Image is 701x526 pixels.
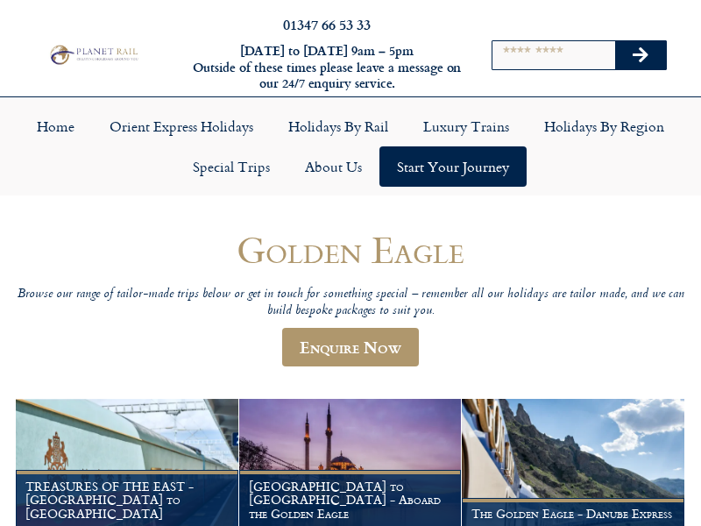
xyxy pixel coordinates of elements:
[527,106,682,146] a: Holidays by Region
[283,14,371,34] a: 01347 66 53 33
[282,328,419,366] a: Enquire Now
[471,507,675,521] h1: The Golden Eagle - Danube Express
[16,287,685,319] p: Browse our range of tailor-made trips below or get in touch for something special – remember all ...
[249,480,452,521] h1: [GEOGRAPHIC_DATA] to [GEOGRAPHIC_DATA] - Aboard the Golden Eagle
[46,43,140,66] img: Planet Rail Train Holidays Logo
[92,106,271,146] a: Orient Express Holidays
[19,106,92,146] a: Home
[25,480,229,521] h1: TREASURES OF THE EAST - [GEOGRAPHIC_DATA] to [GEOGRAPHIC_DATA]
[16,229,685,270] h1: Golden Eagle
[615,41,666,69] button: Search
[9,106,692,187] nav: Menu
[406,106,527,146] a: Luxury Trains
[287,146,379,187] a: About Us
[191,43,463,92] h6: [DATE] to [DATE] 9am – 5pm Outside of these times please leave a message on our 24/7 enquiry serv...
[175,146,287,187] a: Special Trips
[379,146,527,187] a: Start your Journey
[271,106,406,146] a: Holidays by Rail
